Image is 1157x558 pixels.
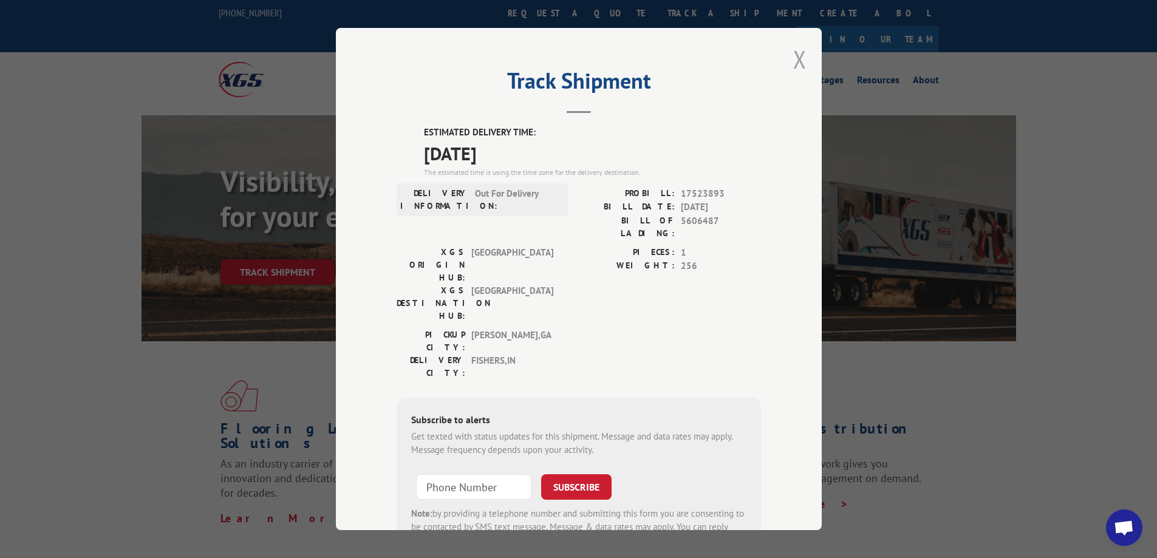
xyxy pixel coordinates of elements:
label: PICKUP CITY: [397,328,465,354]
span: [PERSON_NAME] , GA [471,328,553,354]
span: FISHERS , IN [471,354,553,379]
span: Out For Delivery [475,187,557,213]
span: 17523893 [681,187,761,201]
div: The estimated time is using the time zone for the delivery destination. [424,167,761,178]
label: XGS ORIGIN HUB: [397,246,465,284]
span: [DATE] [424,140,761,167]
label: PIECES: [579,246,675,260]
label: DELIVERY CITY: [397,354,465,379]
label: DELIVERY INFORMATION: [400,187,469,213]
h2: Track Shipment [397,72,761,95]
span: 256 [681,259,761,273]
div: Get texted with status updates for this shipment. Message and data rates may apply. Message frequ... [411,430,746,457]
span: [DATE] [681,200,761,214]
label: WEIGHT: [579,259,675,273]
div: Open chat [1106,509,1142,546]
div: Subscribe to alerts [411,412,746,430]
span: [GEOGRAPHIC_DATA] [471,246,553,284]
button: Close modal [793,43,807,75]
input: Phone Number [416,474,531,500]
div: by providing a telephone number and submitting this form you are consenting to be contacted by SM... [411,507,746,548]
span: [GEOGRAPHIC_DATA] [471,284,553,322]
span: 1 [681,246,761,260]
label: PROBILL: [579,187,675,201]
label: ESTIMATED DELIVERY TIME: [424,126,761,140]
label: BILL DATE: [579,200,675,214]
label: BILL OF LADING: [579,214,675,240]
span: 5606487 [681,214,761,240]
label: XGS DESTINATION HUB: [397,284,465,322]
strong: Note: [411,508,432,519]
button: SUBSCRIBE [541,474,612,500]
